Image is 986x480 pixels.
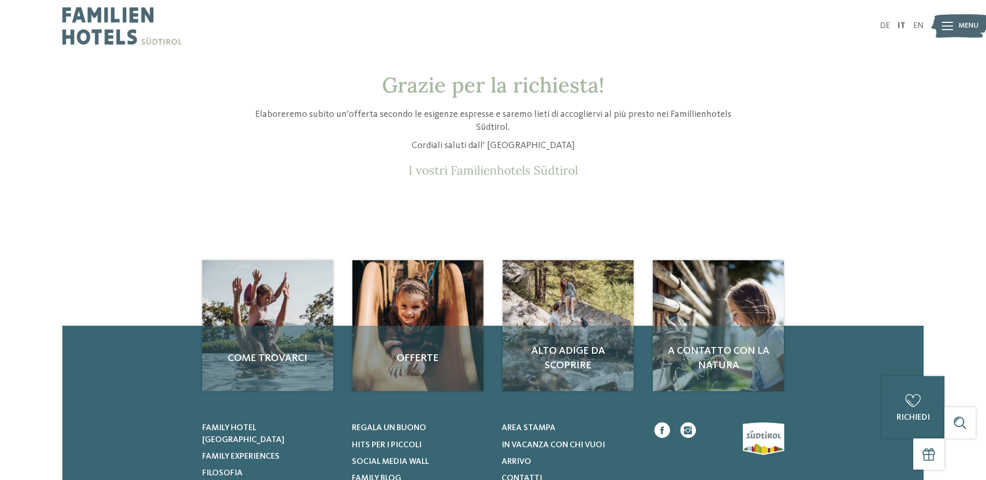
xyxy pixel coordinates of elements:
span: Social Media Wall [352,458,429,466]
span: Family experiences [202,452,280,461]
img: Raccolta di richieste [653,260,784,391]
a: Arrivo [502,456,638,468]
p: I vostri Familienhotels Südtirol [246,163,740,178]
a: Raccolta di richieste Alto Adige da scoprire [503,260,634,391]
span: Area stampa [502,424,556,432]
a: DE [880,22,890,30]
span: Come trovarci [213,351,323,366]
span: Menu [958,21,979,31]
a: richiedi [882,376,944,438]
span: In vacanza con chi vuoi [502,441,605,449]
a: EN [913,22,924,30]
span: Filosofia [202,469,243,477]
a: Hits per i piccoli [352,439,489,451]
a: Raccolta di richieste Offerte [352,260,483,391]
span: Arrivo [502,458,531,466]
span: Offerte [363,351,473,366]
a: Regala un buono [352,422,489,434]
span: richiedi [897,414,930,422]
a: Raccolta di richieste Come trovarci [202,260,333,391]
a: Social Media Wall [352,456,489,468]
p: Cordiali saluti dall’ [GEOGRAPHIC_DATA] [246,139,740,152]
span: Family hotel [GEOGRAPHIC_DATA] [202,424,284,444]
span: Alto Adige da scoprire [513,344,623,373]
span: A contatto con la natura [663,344,773,373]
img: Raccolta di richieste [202,260,333,391]
a: Raccolta di richieste A contatto con la natura [653,260,784,391]
a: Family experiences [202,451,339,462]
img: Raccolta di richieste [352,260,483,391]
span: Grazie per la richiesta! [382,72,604,98]
span: Hits per i piccoli [352,441,422,449]
a: In vacanza con chi vuoi [502,439,638,451]
span: Regala un buono [352,424,426,432]
a: IT [898,22,905,30]
img: Raccolta di richieste [503,260,634,391]
p: Elaboreremo subito un’offerta secondo le esigenze espresse e saremo lieti di accogliervi al più p... [246,108,740,134]
a: Area stampa [502,422,638,434]
a: Filosofia [202,468,339,479]
a: Family hotel [GEOGRAPHIC_DATA] [202,422,339,446]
